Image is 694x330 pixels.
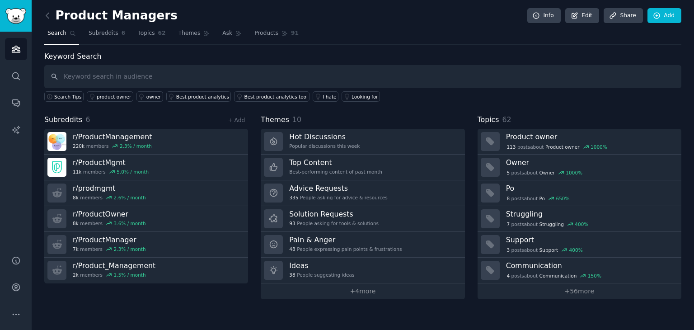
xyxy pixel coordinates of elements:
[506,272,602,280] div: post s about
[73,169,81,175] span: 11k
[138,29,155,38] span: Topics
[289,220,379,226] div: People asking for tools & solutions
[114,246,146,252] div: 2.3 % / month
[261,180,464,206] a: Advice Requests335People asking for advice & resources
[244,94,307,100] div: Best product analytics tool
[506,195,510,202] span: 8
[73,158,149,167] h3: r/ ProductMgmt
[261,114,289,126] span: Themes
[73,194,79,201] span: 8k
[234,91,309,102] a: Best product analytics tool
[506,273,510,279] span: 4
[575,221,588,227] div: 400 %
[289,169,382,175] div: Best-performing content of past month
[44,232,248,258] a: r/ProductManager7kmembers2.3% / month
[506,143,608,151] div: post s about
[73,143,152,149] div: members
[178,29,201,38] span: Themes
[47,158,66,177] img: ProductMgmt
[323,94,336,100] div: I hate
[565,8,599,24] a: Edit
[44,114,83,126] span: Subreddits
[506,144,516,150] span: 113
[539,221,564,227] span: Struggling
[44,65,681,88] input: Keyword search in audience
[539,195,545,202] span: Po
[254,29,278,38] span: Products
[478,283,681,299] a: +56more
[73,194,146,201] div: members
[73,132,152,141] h3: r/ ProductManagement
[44,91,84,102] button: Search Tips
[136,91,163,102] a: owner
[97,94,131,100] div: product owner
[135,26,169,45] a: Topics62
[89,29,118,38] span: Subreddits
[73,184,146,193] h3: r/ prodmgmt
[647,8,681,24] a: Add
[44,258,248,283] a: r/Product_Management2kmembers1.5% / month
[289,220,295,226] span: 93
[588,273,601,279] div: 150 %
[44,52,101,61] label: Keyword Search
[44,9,178,23] h2: Product Managers
[478,258,681,283] a: Communication4postsaboutCommunication150%
[291,29,299,38] span: 91
[73,143,84,149] span: 220k
[527,8,561,24] a: Info
[545,144,580,150] span: Product owner
[604,8,642,24] a: Share
[85,26,128,45] a: Subreddits6
[506,158,675,167] h3: Owner
[87,91,133,102] a: product owner
[342,91,380,102] a: Looking for
[5,8,26,24] img: GummySearch logo
[313,91,338,102] a: I hate
[352,94,378,100] div: Looking for
[289,132,360,141] h3: Hot Discussions
[506,221,510,227] span: 7
[478,129,681,155] a: Product owner113postsaboutProduct owner1000%
[122,29,126,38] span: 6
[261,206,464,232] a: Solution Requests93People asking for tools & solutions
[73,209,146,219] h3: r/ ProductOwner
[73,246,79,252] span: 7k
[506,169,583,177] div: post s about
[44,206,248,232] a: r/ProductOwner8kmembers3.6% / month
[73,272,79,278] span: 2k
[120,143,152,149] div: 2.3 % / month
[73,246,146,252] div: members
[478,206,681,232] a: Struggling7postsaboutStruggling400%
[289,184,387,193] h3: Advice Requests
[569,247,583,253] div: 400 %
[506,170,510,176] span: 5
[539,247,558,253] span: Support
[292,115,301,124] span: 10
[591,144,607,150] div: 1000 %
[73,272,155,278] div: members
[261,232,464,258] a: Pain & Anger48People expressing pain points & frustrations
[114,220,146,226] div: 3.6 % / month
[506,235,675,245] h3: Support
[478,232,681,258] a: Support3postsaboutSupport400%
[146,94,161,100] div: owner
[289,158,382,167] h3: Top Content
[44,155,248,180] a: r/ProductMgmt11kmembers5.0% / month
[289,209,379,219] h3: Solution Requests
[73,169,149,175] div: members
[478,155,681,180] a: Owner5postsaboutOwner1000%
[117,169,149,175] div: 5.0 % / month
[47,29,66,38] span: Search
[158,29,166,38] span: 62
[556,195,569,202] div: 650 %
[261,283,464,299] a: +4more
[506,220,589,228] div: post s about
[506,132,675,141] h3: Product owner
[73,261,155,270] h3: r/ Product_Management
[506,261,675,270] h3: Communication
[44,180,248,206] a: r/prodmgmt8kmembers2.6% / month
[289,272,295,278] span: 38
[506,247,510,253] span: 3
[478,114,499,126] span: Topics
[114,194,146,201] div: 2.6 % / month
